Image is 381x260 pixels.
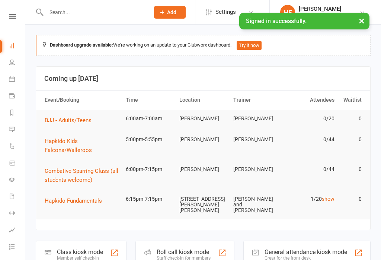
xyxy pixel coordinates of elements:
[299,6,352,12] div: [PERSON_NAME]
[45,167,119,184] button: Combative Sparring Class (all students welcome)
[230,91,284,110] th: Trainer
[284,161,338,178] td: 0/44
[9,222,26,239] a: Assessments
[122,131,176,148] td: 5:00pm-5:55pm
[230,110,284,127] td: [PERSON_NAME]
[338,91,365,110] th: Waitlist
[36,35,371,56] div: We're working on an update to your Clubworx dashboard.
[230,161,284,178] td: [PERSON_NAME]
[284,110,338,127] td: 0/20
[176,91,230,110] th: Location
[284,91,338,110] th: Attendees
[41,91,122,110] th: Event/Booking
[157,248,211,256] div: Roll call kiosk mode
[154,6,186,19] button: Add
[45,137,119,155] button: Hapkido Kids Falcons/Walleroos
[9,38,26,55] a: Dashboard
[45,197,102,204] span: Hapkido Fundamentals
[215,4,236,20] span: Settings
[338,110,365,127] td: 0
[237,41,262,50] button: Try it now
[9,72,26,88] a: Calendar
[45,196,107,205] button: Hapkido Fundamentals
[299,12,352,19] div: Australian Self Defence
[167,9,176,15] span: Add
[122,91,176,110] th: Time
[44,7,144,18] input: Search...
[355,13,368,29] button: ×
[50,42,113,48] strong: Dashboard upgrade available:
[338,161,365,178] td: 0
[45,168,118,183] span: Combative Sparring Class (all students welcome)
[230,131,284,148] td: [PERSON_NAME]
[122,110,176,127] td: 6:00am-7:00am
[57,248,103,256] div: Class kiosk mode
[44,75,362,82] h3: Coming up [DATE]
[45,116,97,125] button: BJJ - Adults/Teens
[176,110,230,127] td: [PERSON_NAME]
[338,131,365,148] td: 0
[338,190,365,208] td: 0
[265,248,347,256] div: General attendance kiosk mode
[176,131,230,148] td: [PERSON_NAME]
[284,131,338,148] td: 0/44
[176,161,230,178] td: [PERSON_NAME]
[322,196,334,202] a: show
[280,5,295,20] div: HF
[122,190,176,208] td: 6:15pm-7:15pm
[9,155,26,172] a: Product Sales
[246,18,307,25] span: Signed in successfully.
[9,55,26,72] a: People
[122,161,176,178] td: 6:00pm-7:15pm
[45,138,92,153] span: Hapkido Kids Falcons/Walleroos
[9,105,26,122] a: Reports
[45,117,92,124] span: BJJ - Adults/Teens
[230,190,284,219] td: [PERSON_NAME] and [PERSON_NAME]
[9,88,26,105] a: Payments
[176,190,230,219] td: [STREET_ADDRESS][PERSON_NAME][PERSON_NAME]
[284,190,338,208] td: 1/20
